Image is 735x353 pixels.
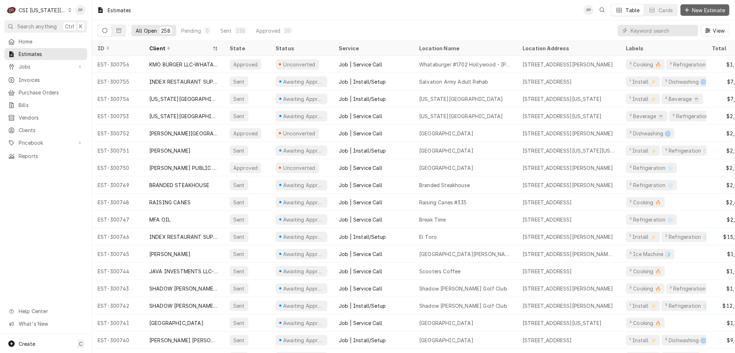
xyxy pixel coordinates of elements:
[669,61,714,68] div: ² Refrigeration ❄️
[233,61,258,68] div: Approved
[282,95,324,103] div: Awaiting Approval
[19,50,84,58] span: Estimates
[523,285,613,292] div: [STREET_ADDRESS][PERSON_NAME]
[233,216,245,223] div: Sent
[419,45,510,52] div: Location Name
[92,142,144,159] div: EST-300751
[149,250,191,258] div: [PERSON_NAME]
[701,25,729,36] button: View
[233,233,245,241] div: Sent
[4,87,87,98] a: Purchase Orders
[149,147,191,154] div: [PERSON_NAME]
[19,126,84,134] span: Clients
[75,5,85,15] div: PP
[233,78,245,85] div: Sent
[523,78,572,85] div: [STREET_ADDRESS]
[523,216,572,223] div: [STREET_ADDRESS]
[629,250,671,258] div: ² Ice Machine 🧊
[92,331,144,349] div: EST-300740
[282,302,324,310] div: Awaiting Approval
[664,336,707,344] div: ² Dishwashing 🌀
[19,114,84,121] span: Vendors
[339,336,386,344] div: Job | Install/Setup
[92,176,144,194] div: EST-300749
[419,130,473,137] div: [GEOGRAPHIC_DATA]
[4,20,87,33] button: Search anythingCtrlK
[285,27,291,34] div: 20
[19,341,35,347] span: Create
[282,216,324,223] div: Awaiting Approval
[523,95,601,103] div: [STREET_ADDRESS][US_STATE]
[523,147,614,154] div: [STREET_ADDRESS][US_STATE][US_STATE]
[339,181,382,189] div: Job | Service Call
[523,130,613,137] div: [STREET_ADDRESS][PERSON_NAME]
[92,125,144,142] div: EST-300752
[92,194,144,211] div: EST-300748
[92,280,144,297] div: EST-300743
[629,61,662,68] div: ² Cooking 🔥
[4,112,87,124] a: Vendors
[629,95,657,103] div: ¹ Install ⚡️
[523,45,613,52] div: Location Address
[282,164,316,172] div: Unconverted
[339,78,386,85] div: Job | Install/Setup
[672,112,717,120] div: ² Refrigeration ❄️
[339,285,382,292] div: Job | Service Call
[149,95,218,103] div: [US_STATE][GEOGRAPHIC_DATA]
[596,4,608,16] button: Open search
[664,302,710,310] div: ² Refrigeration ❄️
[233,268,245,275] div: Sent
[339,130,382,137] div: Job | Service Call
[282,78,324,85] div: Awaiting Approval
[92,314,144,331] div: EST-300741
[629,336,657,344] div: ¹ Install ⚡️
[230,45,264,52] div: State
[669,285,714,292] div: ² Refrigeration ❄️
[629,164,674,172] div: ² Refrigeration ❄️
[65,23,74,30] span: Ctrl
[339,199,382,206] div: Job | Service Call
[233,130,258,137] div: Approved
[19,152,84,160] span: Reports
[419,319,473,327] div: [GEOGRAPHIC_DATA]
[149,61,218,68] div: KMO BURGER LLC-WHATABURGER
[419,61,511,68] div: Whataburger #1702 Hollywood - [PERSON_NAME] Summit
[19,76,84,84] span: Invoices
[4,61,87,73] a: Go to Jobs
[659,6,673,14] div: Cards
[92,211,144,228] div: EST-300747
[161,27,170,34] div: 258
[631,25,694,36] input: Keyword search
[419,164,473,172] div: [GEOGRAPHIC_DATA]
[419,336,473,344] div: [GEOGRAPHIC_DATA]
[220,27,232,34] div: Sent
[233,319,245,327] div: Sent
[629,130,671,137] div: ² Dishwashing 🌀
[233,302,245,310] div: Sent
[282,336,324,344] div: Awaiting Approval
[629,233,657,241] div: ¹ Install ⚡️
[4,124,87,136] a: Clients
[339,216,382,223] div: Job | Service Call
[233,250,245,258] div: Sent
[4,137,87,149] a: Go to Pricebook
[629,319,662,327] div: ² Cooking 🔥
[419,95,503,103] div: [US_STATE][GEOGRAPHIC_DATA]
[149,285,218,292] div: SHADOW [PERSON_NAME] GOLF CLUB
[629,78,657,85] div: ¹ Install ⚡️
[419,147,473,154] div: [GEOGRAPHIC_DATA]
[282,112,324,120] div: Awaiting Approval
[19,101,84,109] span: Bills
[282,181,324,189] div: Awaiting Approval
[523,164,613,172] div: [STREET_ADDRESS][PERSON_NAME]
[419,199,467,206] div: Raising Canes #335
[664,95,700,103] div: ² Beverage ☕️
[339,147,386,154] div: Job | Install/Setup
[149,130,218,137] div: [PERSON_NAME][GEOGRAPHIC_DATA]
[149,268,218,275] div: JAVA INVESTMENTS LLC-SCOOTERS
[664,233,710,241] div: ² Refrigeration ❄️
[523,199,572,206] div: [STREET_ADDRESS]
[19,139,73,147] span: Pricebook
[523,336,572,344] div: [STREET_ADDRESS]
[233,147,245,154] div: Sent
